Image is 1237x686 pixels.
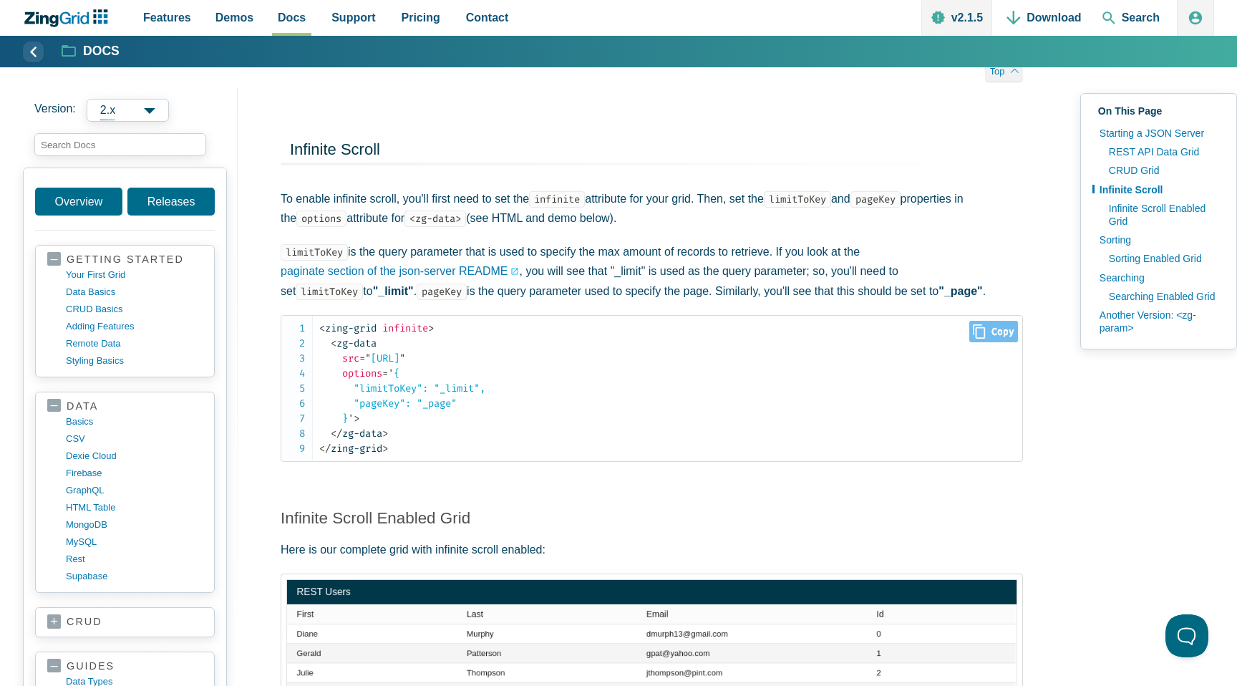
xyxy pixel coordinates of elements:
span: = [359,352,365,364]
a: CSV [66,430,203,448]
a: paginate section of the json-server README [281,261,519,281]
a: GraphQL [66,482,203,499]
span: Infinite Scroll [290,140,380,158]
span: ' [388,367,394,380]
span: options [342,367,382,380]
span: < [331,337,336,349]
a: styling basics [66,352,203,369]
a: HTML table [66,499,203,516]
a: getting started [47,253,203,266]
a: CRUD Grid [1102,161,1225,180]
p: is the query parameter that is used to specify the max amount of records to retrieve. If you look... [281,242,1023,301]
strong: "_page" [938,285,982,297]
span: > [382,443,388,455]
code: options [296,211,346,227]
a: Searching [1092,269,1225,287]
span: > [382,427,388,440]
a: Sorting [1092,231,1225,249]
code: pageKey [417,284,467,300]
span: = [382,367,388,380]
span: < [319,322,325,334]
code: pageKey [850,191,901,208]
code: infinite [529,191,585,208]
a: guides [47,660,203,673]
span: Features [143,8,191,27]
a: adding features [66,318,203,335]
a: CRUD basics [66,301,203,318]
span: zg-data [331,337,377,349]
a: Starting a JSON Server [1092,124,1225,142]
a: data basics [66,284,203,301]
span: Contact [466,8,509,27]
p: To enable infinite scroll, you'll first need to set the attribute for your grid. Then, set the an... [281,189,1023,228]
span: Pricing [402,8,440,27]
span: Version: [34,99,76,122]
a: dexie cloud [66,448,203,465]
span: zg-data [331,427,382,440]
span: </ [331,427,342,440]
span: </ [319,443,331,455]
code: <zg-data> [404,211,466,227]
a: rest [66,551,203,568]
a: Overview [35,188,122,216]
code: limitToKey [281,244,348,261]
a: remote data [66,335,203,352]
span: zing-grid [319,322,377,334]
a: ZingChart Logo. Click to return to the homepage [23,9,115,27]
span: infinite [382,322,428,334]
span: { "limitToKey": "_limit", "pageKey": "_page" } [319,367,485,425]
a: crud [47,615,203,629]
a: your first grid [66,266,203,284]
label: Versions [34,99,226,122]
iframe: Help Scout Beacon - Open [1165,614,1208,657]
a: data [47,400,203,413]
a: Infinite Scroll Enabled Grid [1102,199,1225,231]
strong: Docs [83,45,120,58]
a: firebase [66,465,203,482]
span: zing-grid [319,443,382,455]
a: Infinite Scroll Enabled Grid [281,509,470,527]
p: Here is our complete grid with infinite scroll enabled: [281,540,1023,559]
span: " [399,352,405,364]
a: MySQL [66,533,203,551]
span: Docs [278,8,306,27]
a: Docs [62,43,120,60]
span: [URL] [359,352,405,364]
a: Releases [127,188,215,216]
span: src [342,352,359,364]
span: > [428,322,434,334]
span: " [365,352,371,364]
a: REST API Data Grid [1102,142,1225,161]
a: Searching Enabled Grid [1102,287,1225,306]
span: ' [348,412,354,425]
a: basics [66,413,203,430]
code: limitToKey [296,284,363,300]
a: Another Version: <zg-param> [1092,306,1225,337]
a: Sorting Enabled Grid [1102,249,1225,268]
input: search input [34,133,206,156]
span: Demos [215,8,253,27]
a: supabase [66,568,203,585]
strong: "_limit" [373,285,414,297]
code: limitToKey [764,191,831,208]
a: Infinite Scroll [1092,180,1225,199]
span: Support [331,8,375,27]
span: > [354,412,359,425]
a: MongoDB [66,516,203,533]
